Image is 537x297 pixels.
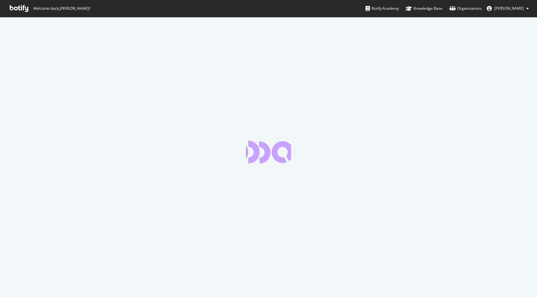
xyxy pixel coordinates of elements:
[246,141,291,163] div: animation
[366,5,399,12] div: Botify Academy
[449,5,482,12] div: Organizations
[494,6,524,11] span: Juraj Mitosinka
[482,3,534,13] button: [PERSON_NAME]
[406,5,442,12] div: Knowledge Base
[33,6,90,11] span: Welcome back, [PERSON_NAME] !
